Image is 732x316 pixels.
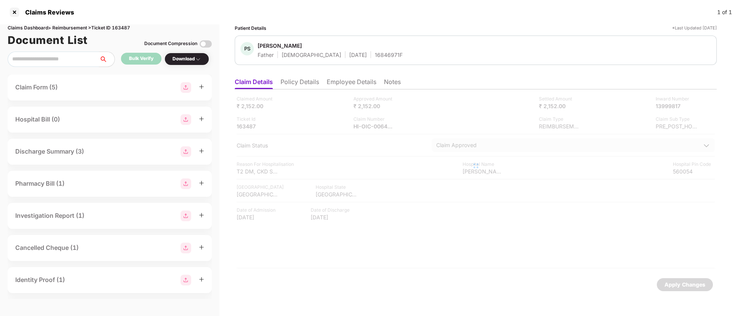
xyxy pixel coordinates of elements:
img: svg+xml;base64,PHN2ZyBpZD0iVG9nZ2xlLTMyeDMyIiB4bWxucz0iaHR0cDovL3d3dy53My5vcmcvMjAwMC9zdmciIHdpZH... [200,38,212,50]
img: svg+xml;base64,PHN2ZyBpZD0iR3JvdXBfMjg4MTMiIGRhdGEtbmFtZT0iR3JvdXAgMjg4MTMiIHhtbG5zPSJodHRwOi8vd3... [181,82,191,93]
div: [DATE] [349,51,367,58]
li: Notes [384,78,401,89]
span: plus [199,116,204,122]
div: Father [258,51,274,58]
div: Claim Form (5) [15,83,58,92]
div: Pharmacy Bill (1) [15,179,64,188]
div: Patient Details [235,24,266,32]
img: svg+xml;base64,PHN2ZyBpZD0iR3JvdXBfMjg4MTMiIGRhdGEtbmFtZT0iR3JvdXAgMjg4MTMiIHhtbG5zPSJodHRwOi8vd3... [181,243,191,253]
div: Investigation Report (1) [15,211,84,220]
div: Discharge Summary (3) [15,147,84,156]
div: Document Compression [144,40,197,47]
div: Claims Dashboard > Reimbursement > Ticket ID 163487 [8,24,212,32]
button: search [99,52,115,67]
div: 16846971F [375,51,403,58]
div: Hospital Bill (0) [15,115,60,124]
li: Policy Details [281,78,319,89]
span: plus [199,277,204,282]
div: Download [173,55,201,63]
div: Claims Reviews [21,8,74,16]
div: 1 of 1 [717,8,732,16]
span: plus [199,212,204,218]
span: plus [199,148,204,154]
div: PS [240,42,254,55]
div: *Last Updated [DATE] [672,24,717,32]
img: svg+xml;base64,PHN2ZyBpZD0iRHJvcGRvd24tMzJ4MzIiIHhtbG5zPSJodHRwOi8vd3d3LnczLm9yZy8yMDAwL3N2ZyIgd2... [195,56,201,62]
div: Identity Proof (1) [15,275,65,285]
span: plus [199,84,204,89]
img: svg+xml;base64,PHN2ZyBpZD0iR3JvdXBfMjg4MTMiIGRhdGEtbmFtZT0iR3JvdXAgMjg4MTMiIHhtbG5zPSJodHRwOi8vd3... [181,211,191,221]
img: svg+xml;base64,PHN2ZyBpZD0iR3JvdXBfMjg4MTMiIGRhdGEtbmFtZT0iR3JvdXAgMjg4MTMiIHhtbG5zPSJodHRwOi8vd3... [181,178,191,189]
div: [DEMOGRAPHIC_DATA] [282,51,341,58]
li: Claim Details [235,78,273,89]
img: svg+xml;base64,PHN2ZyBpZD0iR3JvdXBfMjg4MTMiIGRhdGEtbmFtZT0iR3JvdXAgMjg4MTMiIHhtbG5zPSJodHRwOi8vd3... [181,275,191,285]
li: Employee Details [327,78,376,89]
div: Cancelled Cheque (1) [15,243,79,253]
div: [PERSON_NAME] [258,42,302,49]
img: svg+xml;base64,PHN2ZyBpZD0iR3JvdXBfMjg4MTMiIGRhdGEtbmFtZT0iR3JvdXAgMjg4MTMiIHhtbG5zPSJodHRwOi8vd3... [181,146,191,157]
h1: Document List [8,32,88,49]
div: Bulk Verify [129,55,153,62]
span: search [99,56,114,62]
img: svg+xml;base64,PHN2ZyBpZD0iR3JvdXBfMjg4MTMiIGRhdGEtbmFtZT0iR3JvdXAgMjg4MTMiIHhtbG5zPSJodHRwOi8vd3... [181,114,191,125]
span: plus [199,180,204,186]
span: plus [199,245,204,250]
